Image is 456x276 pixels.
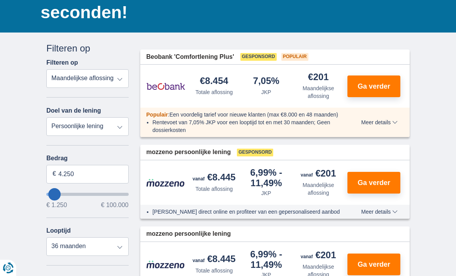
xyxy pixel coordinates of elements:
span: Ga verder [358,261,390,268]
span: Een voordelig tarief voor nieuwe klanten (max €8.000 en 48 maanden) [169,111,338,118]
div: Maandelijkse aflossing [295,181,341,197]
div: €201 [301,250,336,261]
div: €201 [308,72,328,83]
span: € [53,170,56,178]
div: €8.445 [192,254,235,265]
div: €8.454 [200,76,228,87]
li: [PERSON_NAME] direct online en profiteer van een gepersonaliseerd aanbod [153,208,345,216]
div: : [140,111,351,118]
span: Populair [146,111,168,118]
div: Totale aflossing [196,267,233,274]
button: Ga verder [347,254,400,275]
span: Gesponsord [237,149,273,156]
img: product.pl.alt Mozzeno [146,178,185,187]
li: Rentevoet van 7,05% JKP voor een looptijd tot en met 30 maanden; Geen dossierkosten [153,118,345,134]
span: Meer details [361,209,398,214]
div: 7,05% [253,76,279,87]
span: Ga verder [358,83,390,90]
button: Ga verder [347,172,400,194]
span: Meer details [361,120,398,125]
span: Populair [281,53,308,61]
div: Totale aflossing [196,88,233,96]
div: €201 [301,169,336,180]
img: product.pl.alt Mozzeno [146,260,185,269]
span: Ga verder [358,179,390,186]
div: Totale aflossing [196,185,233,193]
span: mozzeno persoonlijke lening [146,230,231,238]
div: €8.445 [192,173,235,183]
span: € 1.250 [46,202,67,208]
div: JKP [261,189,271,197]
input: wantToBorrow [46,193,129,196]
button: Meer details [356,209,403,215]
label: Bedrag [46,155,129,162]
button: Meer details [356,119,403,125]
label: Filteren op [46,59,78,66]
label: Looptijd [46,227,71,234]
span: mozzeno persoonlijke lening [146,148,231,157]
div: JKP [261,88,271,96]
span: € 100.000 [101,202,128,208]
span: Beobank 'Comfortlening Plus' [146,53,234,62]
div: Filteren op [46,42,129,55]
label: Doel van de lening [46,107,101,114]
img: product.pl.alt Beobank [146,77,185,96]
div: 6,99% [243,250,289,269]
span: Gesponsord [240,53,277,61]
div: 6,99% [243,168,289,188]
button: Ga verder [347,75,400,97]
div: Maandelijkse aflossing [295,84,341,100]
